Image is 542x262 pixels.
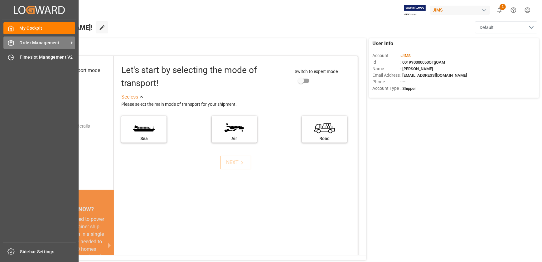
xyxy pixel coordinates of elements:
div: Sea [124,135,163,142]
button: Help Center [506,3,520,17]
a: My Cockpit [3,22,75,34]
span: : [EMAIL_ADDRESS][DOMAIN_NAME] [400,73,467,78]
span: Account Type [372,85,400,92]
span: Order Management [20,40,69,46]
button: JIMS [430,4,492,16]
div: Road [305,135,344,142]
div: See less [121,93,138,101]
div: JIMS [430,6,490,15]
div: Air [215,135,254,142]
button: open menu [475,22,537,33]
span: 2 [500,4,506,10]
div: Let's start by selecting the mode of transport! [121,64,288,90]
span: Phone [372,79,400,85]
span: Switch to expert mode [295,69,338,74]
img: Exertis%20JAM%20-%20Email%20Logo.jpg_1722504956.jpg [404,5,426,16]
span: : 0019Y0000050OTgQAM [400,60,445,65]
span: Timeslot Management V2 [20,54,75,61]
span: My Cockpit [20,25,75,32]
span: : [PERSON_NAME] [400,66,433,71]
div: NEXT [226,159,245,166]
span: Sidebar Settings [20,249,76,255]
span: JIMS [401,53,411,58]
span: Account [372,52,400,59]
button: show 2 new notifications [492,3,506,17]
span: User Info [372,40,393,47]
span: Name [372,65,400,72]
span: : Shipper [400,86,416,91]
button: NEXT [220,156,251,169]
a: Timeslot Management V2 [3,51,75,63]
div: Select transport mode [52,67,100,74]
span: : [400,53,411,58]
span: Id [372,59,400,65]
span: Email Address [372,72,400,79]
div: Please select the main mode of transport for your shipment. [121,101,353,108]
span: Default [480,24,494,31]
span: : — [400,80,405,84]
